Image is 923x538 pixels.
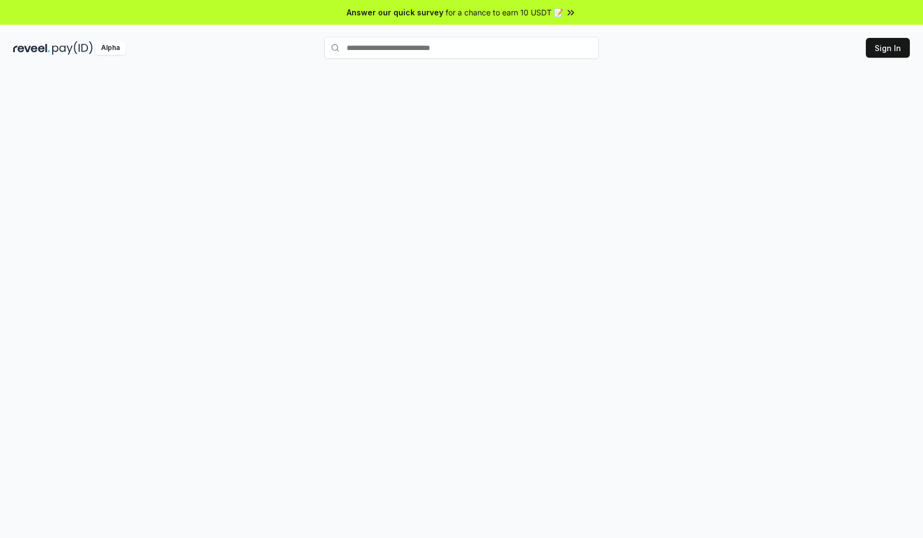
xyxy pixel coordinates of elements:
[13,41,50,55] img: reveel_dark
[347,7,443,18] span: Answer our quick survey
[866,38,910,58] button: Sign In
[95,41,126,55] div: Alpha
[446,7,563,18] span: for a chance to earn 10 USDT 📝
[52,41,93,55] img: pay_id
